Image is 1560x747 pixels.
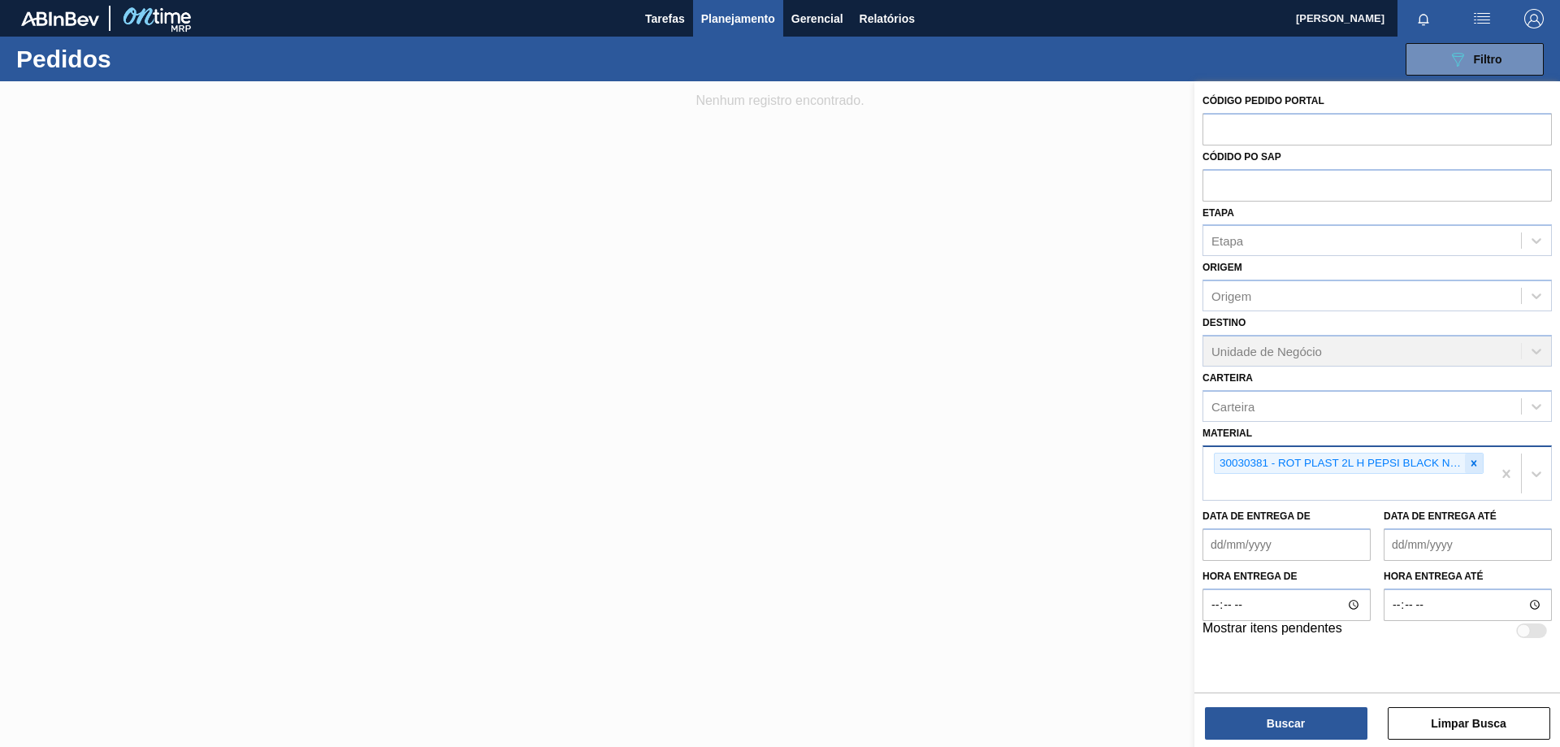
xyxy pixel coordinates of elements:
[1472,9,1492,28] img: userActions
[1202,207,1234,219] label: Etapa
[1211,289,1251,303] div: Origem
[791,9,843,28] span: Gerencial
[1211,399,1254,413] div: Carteira
[1406,43,1544,76] button: Filtro
[1202,621,1342,641] label: Mostrar itens pendentes
[1211,234,1243,248] div: Etapa
[1202,565,1371,588] label: Hora entrega de
[1202,262,1242,273] label: Origem
[1202,317,1246,328] label: Destino
[1202,510,1311,522] label: Data de Entrega de
[1474,53,1502,66] span: Filtro
[1202,528,1371,561] input: dd/mm/yyyy
[1202,372,1253,384] label: Carteira
[860,9,915,28] span: Relatórios
[1202,95,1324,106] label: Código Pedido Portal
[1524,9,1544,28] img: Logout
[16,50,259,68] h1: Pedidos
[21,11,99,26] img: TNhmsLtSVTkK8tSr43FrP2fwEKptu5GPRR3wAAAABJRU5ErkJggg==
[1397,7,1449,30] button: Notificações
[1202,151,1281,163] label: Códido PO SAP
[1202,428,1252,439] label: Material
[1384,510,1497,522] label: Data de Entrega até
[1215,454,1465,474] div: 30030381 - ROT PLAST 2L H PEPSI BLACK NIV24
[701,9,775,28] span: Planejamento
[1384,528,1552,561] input: dd/mm/yyyy
[645,9,685,28] span: Tarefas
[1384,565,1552,588] label: Hora entrega até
